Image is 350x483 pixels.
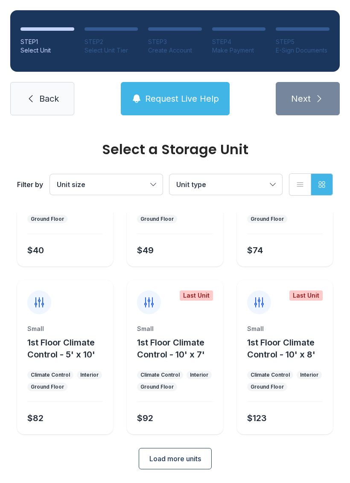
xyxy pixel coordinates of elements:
[145,93,219,105] span: Request Live Help
[276,46,330,55] div: E-Sign Documents
[180,290,213,301] div: Last Unit
[149,454,201,464] span: Load more units
[247,412,267,424] div: $123
[57,180,85,189] span: Unit size
[137,244,154,256] div: $49
[31,372,70,378] div: Climate Control
[27,325,103,333] div: Small
[247,337,330,360] button: 1st Floor Climate Control - 10' x 8'
[148,38,202,46] div: STEP 3
[27,337,95,360] span: 1st Floor Climate Control - 5' x 10'
[190,372,208,378] div: Interior
[251,372,290,378] div: Climate Control
[176,180,206,189] span: Unit type
[137,325,213,333] div: Small
[20,38,74,46] div: STEP 1
[148,46,202,55] div: Create Account
[137,337,205,360] span: 1st Floor Climate Control - 10' x 7'
[17,179,43,190] div: Filter by
[140,383,174,390] div: Ground Floor
[137,412,153,424] div: $92
[247,325,323,333] div: Small
[212,38,266,46] div: STEP 4
[300,372,318,378] div: Interior
[276,38,330,46] div: STEP 5
[31,216,64,222] div: Ground Floor
[137,337,219,360] button: 1st Floor Climate Control - 10' x 7'
[140,216,174,222] div: Ground Floor
[289,290,323,301] div: Last Unit
[85,38,138,46] div: STEP 2
[247,337,315,360] span: 1st Floor Climate Control - 10' x 8'
[251,383,284,390] div: Ground Floor
[20,46,74,55] div: Select Unit
[247,244,263,256] div: $74
[140,372,180,378] div: Climate Control
[212,46,266,55] div: Make Payment
[27,412,44,424] div: $82
[291,93,311,105] span: Next
[17,143,333,156] div: Select a Storage Unit
[169,174,282,195] button: Unit type
[50,174,163,195] button: Unit size
[251,216,284,222] div: Ground Floor
[27,244,44,256] div: $40
[27,337,110,360] button: 1st Floor Climate Control - 5' x 10'
[39,93,59,105] span: Back
[80,372,99,378] div: Interior
[85,46,138,55] div: Select Unit Tier
[31,383,64,390] div: Ground Floor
